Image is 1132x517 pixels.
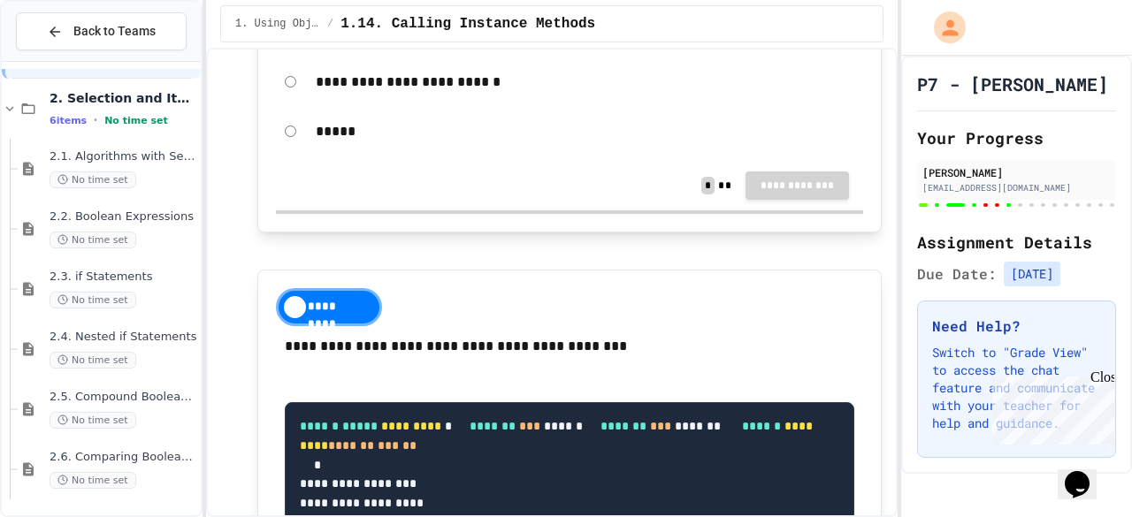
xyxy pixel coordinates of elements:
[16,12,187,50] button: Back to Teams
[50,115,87,126] span: 6 items
[915,7,970,48] div: My Account
[932,316,1101,337] h3: Need Help?
[50,450,197,465] span: 2.6. Comparing Boolean Expressions ([PERSON_NAME] Laws)
[73,22,156,41] span: Back to Teams
[50,292,136,308] span: No time set
[922,181,1111,194] div: [EMAIL_ADDRESS][DOMAIN_NAME]
[50,232,136,248] span: No time set
[917,230,1116,255] h2: Assignment Details
[50,171,136,188] span: No time set
[50,270,197,285] span: 2.3. if Statements
[50,330,197,345] span: 2.4. Nested if Statements
[340,13,595,34] span: 1.14. Calling Instance Methods
[917,72,1108,96] h1: P7 - [PERSON_NAME]
[327,17,333,31] span: /
[7,7,122,112] div: Chat with us now!Close
[50,472,136,489] span: No time set
[235,17,320,31] span: 1. Using Objects and Methods
[917,125,1116,150] h2: Your Progress
[1004,262,1060,286] span: [DATE]
[50,390,197,405] span: 2.5. Compound Boolean Expressions
[932,344,1101,432] p: Switch to "Grade View" to access the chat feature and communicate with your teacher for help and ...
[50,90,197,106] span: 2. Selection and Iteration
[1058,446,1114,499] iframe: chat widget
[50,352,136,369] span: No time set
[985,369,1114,445] iframe: chat widget
[50,209,197,224] span: 2.2. Boolean Expressions
[50,412,136,429] span: No time set
[104,115,168,126] span: No time set
[922,164,1111,180] div: [PERSON_NAME]
[50,149,197,164] span: 2.1. Algorithms with Selection and Repetition
[94,113,97,127] span: •
[917,263,997,285] span: Due Date:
